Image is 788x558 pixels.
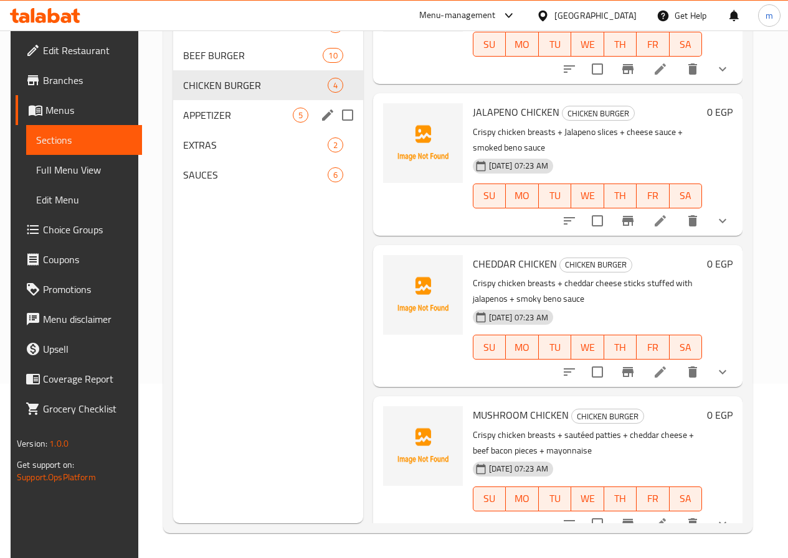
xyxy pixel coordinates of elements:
[707,103,733,121] h6: 0 EGP
[478,338,501,356] span: SU
[17,457,74,473] span: Get support on:
[183,167,327,182] span: SAUCES
[604,32,637,57] button: TH
[16,364,142,394] a: Coverage Report
[675,187,697,205] span: SA
[473,406,569,424] span: MUSHROOM CHICKEN
[571,335,604,360] button: WE
[707,406,733,424] h6: 0 EGP
[576,187,599,205] span: WE
[26,155,142,185] a: Full Menu View
[49,435,69,452] span: 1.0.0
[473,486,506,511] button: SU
[328,139,343,151] span: 2
[473,32,506,57] button: SU
[554,206,584,236] button: sort-choices
[293,109,308,121] span: 5
[559,258,632,272] div: CHICKEN BURGER
[323,50,342,62] span: 10
[318,106,337,124] button: edit
[473,427,702,458] p: Crispy chicken breasts + sautéed patties + cheddar cheese + beef bacon pieces + mayonnaise
[36,133,132,147] span: Sections
[293,108,308,123] div: items
[16,244,142,274] a: Coupons
[16,215,142,244] a: Choice Groups
[637,486,669,511] button: FR
[43,252,132,267] span: Coupons
[328,78,343,93] div: items
[511,338,533,356] span: MO
[766,9,773,22] span: m
[36,192,132,207] span: Edit Menu
[563,106,634,121] span: CHICKEN BURGER
[511,35,533,53] span: MO
[16,274,142,304] a: Promotions
[539,486,571,511] button: TU
[707,255,733,272] h6: 0 EGP
[584,56,610,82] span: Select to update
[604,335,637,360] button: TH
[484,463,553,475] span: [DATE] 07:23 AM
[473,276,702,307] p: Crispy chicken breasts + cheddar cheese sticks stuffed with jalapenos + smoky beno sauce
[478,35,501,53] span: SU
[473,103,559,121] span: JALAPENO CHICKEN
[473,184,506,208] button: SU
[613,357,643,387] button: Branch-specific-item
[506,32,538,57] button: MO
[584,208,610,234] span: Select to update
[571,32,604,57] button: WE
[43,73,132,88] span: Branches
[653,213,668,228] a: Edit menu item
[473,124,702,156] p: Crispy chicken breasts + Jalapeno slices + cheese sauce + smoked beno sauce
[16,334,142,364] a: Upsell
[708,206,738,236] button: show more
[26,125,142,155] a: Sections
[642,490,664,508] span: FR
[604,184,637,208] button: TH
[328,80,343,91] span: 4
[715,516,730,531] svg: Show Choices
[675,338,697,356] span: SA
[576,338,599,356] span: WE
[484,312,553,323] span: [DATE] 07:23 AM
[43,371,132,386] span: Coverage Report
[675,490,697,508] span: SA
[383,255,463,335] img: CHEDDAR CHICKEN
[511,187,533,205] span: MO
[16,304,142,334] a: Menu disclaimer
[613,54,643,84] button: Branch-specific-item
[715,365,730,379] svg: Show Choices
[609,35,632,53] span: TH
[43,342,132,356] span: Upsell
[609,187,632,205] span: TH
[642,187,664,205] span: FR
[637,32,669,57] button: FR
[17,435,47,452] span: Version:
[16,394,142,424] a: Grocery Checklist
[544,338,566,356] span: TU
[506,184,538,208] button: MO
[715,62,730,77] svg: Show Choices
[16,35,142,65] a: Edit Restaurant
[609,338,632,356] span: TH
[16,65,142,95] a: Branches
[173,160,363,190] div: SAUCES6
[554,357,584,387] button: sort-choices
[670,184,702,208] button: SA
[554,54,584,84] button: sort-choices
[637,184,669,208] button: FR
[383,103,463,183] img: JALAPENO CHICKEN
[328,167,343,182] div: items
[678,509,708,539] button: delete
[576,35,599,53] span: WE
[506,335,538,360] button: MO
[383,406,463,486] img: MUSHROOM CHICKEN
[473,335,506,360] button: SU
[637,335,669,360] button: FR
[328,137,343,152] div: items
[584,511,610,537] span: Select to update
[36,162,132,177] span: Full Menu View
[708,54,738,84] button: show more
[43,282,132,297] span: Promotions
[609,490,632,508] span: TH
